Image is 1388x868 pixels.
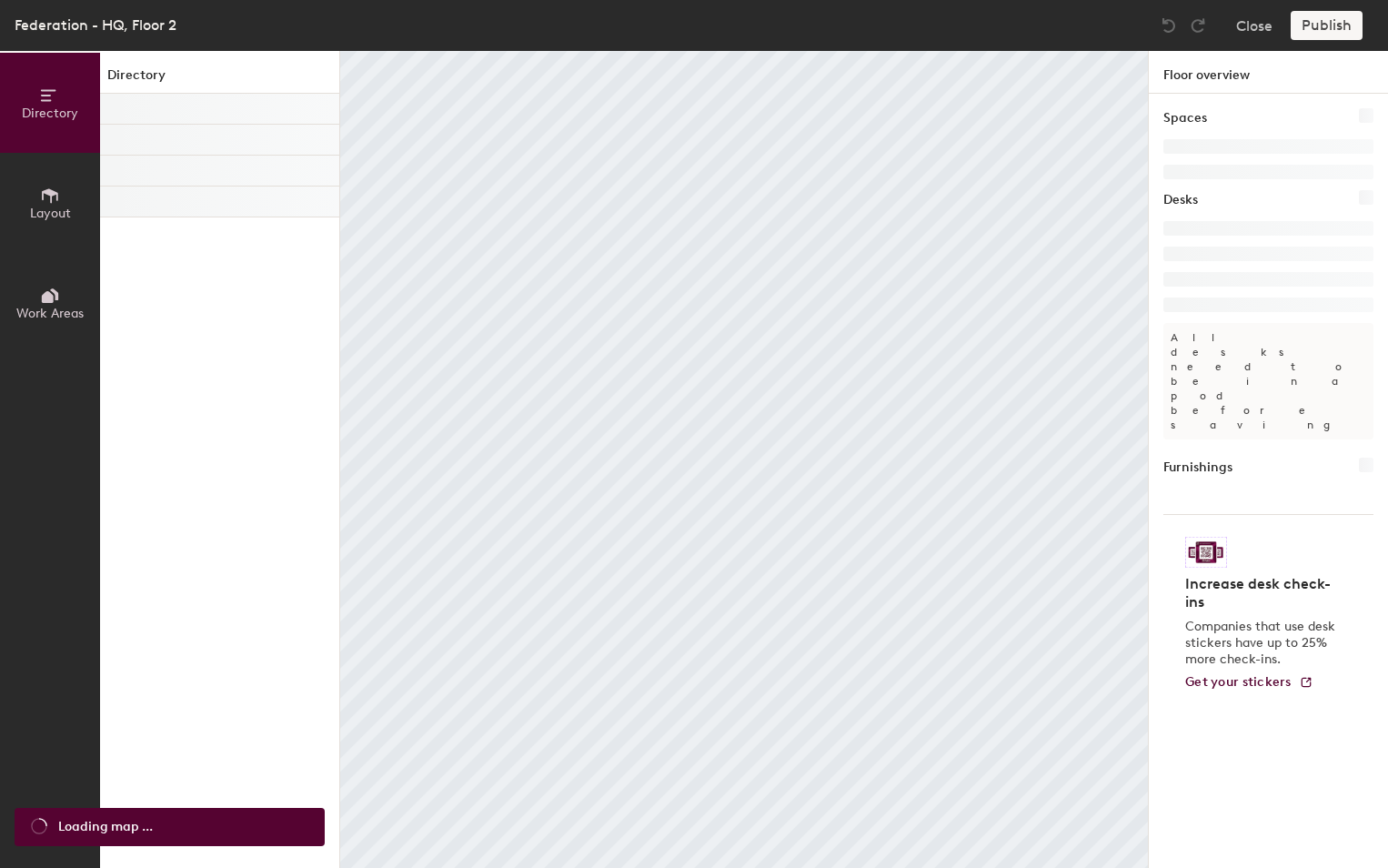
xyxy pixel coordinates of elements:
[58,817,153,837] span: Loading map ...
[100,66,339,94] h1: Directory
[1163,323,1373,439] p: All desks need to be in a pod before saving
[22,106,78,121] span: Directory
[1163,108,1207,128] h1: Spaces
[1185,674,1292,690] span: Get your stickers
[1236,11,1272,40] button: Close
[30,206,71,221] span: Layout
[15,14,176,36] div: Federation - HQ, Floor 2
[16,306,84,321] span: Work Areas
[1185,575,1341,611] h4: Increase desk check-ins
[1189,16,1207,35] img: Redo
[1185,537,1227,568] img: Sticker logo
[1185,675,1313,691] a: Get your stickers
[1160,16,1178,35] img: Undo
[1163,458,1232,478] h1: Furnishings
[1185,619,1341,668] p: Companies that use desk stickers have up to 25% more check-ins.
[340,51,1148,868] canvas: Map
[1163,190,1198,210] h1: Desks
[1149,51,1388,94] h1: Floor overview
